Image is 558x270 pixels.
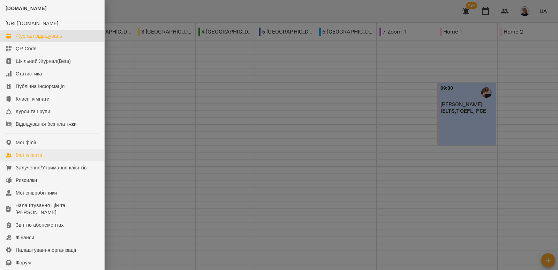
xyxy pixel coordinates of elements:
div: Звіт по абонементах [16,221,64,228]
div: Курси та Групи [16,108,50,115]
div: QR Code [16,45,37,52]
span: [DOMAIN_NAME] [6,6,47,11]
div: Журнал відвідувань [16,32,62,39]
div: Публічна інформація [16,83,65,90]
div: Шкільний Журнал(Beta) [16,58,71,65]
div: Фінанси [16,234,34,241]
div: Форум [16,259,31,266]
div: Мої філії [16,139,36,146]
div: Розсилки [16,177,37,184]
div: Класні кімнати [16,95,50,102]
a: [URL][DOMAIN_NAME] [6,21,58,26]
div: Налаштування Цін та [PERSON_NAME] [15,202,99,216]
div: Статистика [16,70,42,77]
div: Мої клієнти [16,152,42,159]
div: Відвідування без платіжки [16,121,77,127]
div: Залучення/Утримання клієнтів [16,164,87,171]
div: Налаштування організації [16,247,76,254]
div: Мої співробітники [16,189,57,196]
